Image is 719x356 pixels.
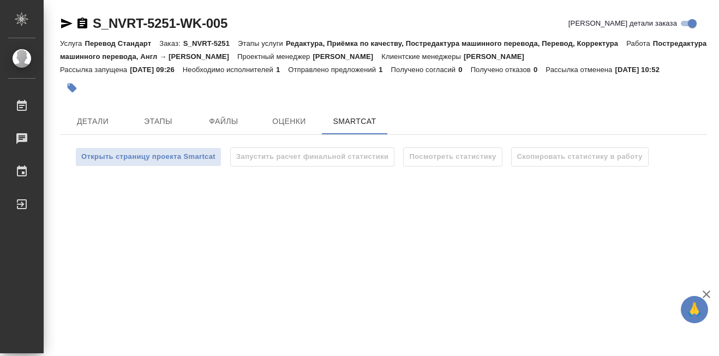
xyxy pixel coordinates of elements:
[238,39,286,48] p: Этапы услуги
[379,66,391,74] p: 1
[381,52,464,61] p: Клиентские менеджеры
[60,39,85,48] p: Услуга
[568,18,677,29] span: [PERSON_NAME] детали заказа
[328,115,381,128] span: SmartCat
[60,17,73,30] button: Скопировать ссылку для ЯМессенджера
[615,66,668,74] p: [DATE] 10:52
[276,66,288,74] p: 1
[286,39,626,48] p: Редактура, Приёмка по качеству, Постредактура машинного перевода, Перевод, Корректура
[313,52,381,61] p: [PERSON_NAME]
[403,152,502,161] span: Идет расчет финальной статистики
[511,152,649,161] span: Идет расчет финальной статистики
[391,66,459,74] p: Получено согласий
[534,66,546,74] p: 0
[67,115,119,128] span: Детали
[288,66,379,74] p: Отправлено предложений
[263,115,315,128] span: Оценки
[130,66,183,74] p: [DATE] 09:26
[230,147,394,167] div: Обновление
[60,76,84,100] button: Добавить тэг
[197,115,250,128] span: Файлы
[183,39,238,48] p: S_NVRT-5251
[546,66,615,74] p: Рассылка отменена
[159,39,183,48] p: Заказ:
[76,17,89,30] button: Скопировать ссылку
[458,66,470,74] p: 0
[75,147,221,167] button: Открыть страницу проекта Smartcat
[237,52,313,61] p: Проектный менеджер
[685,298,704,321] span: 🙏
[93,16,227,31] a: S_NVRT-5251-WK-005
[471,66,534,74] p: Получено отказов
[626,39,653,48] p: Работа
[464,52,532,61] p: [PERSON_NAME]
[132,115,184,128] span: Этапы
[183,66,276,74] p: Необходимо исполнителей
[85,39,159,48] p: Перевод Стандарт
[681,296,708,323] button: 🙏
[60,66,130,74] p: Рассылка запущена
[81,151,215,163] span: Открыть страницу проекта Smartcat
